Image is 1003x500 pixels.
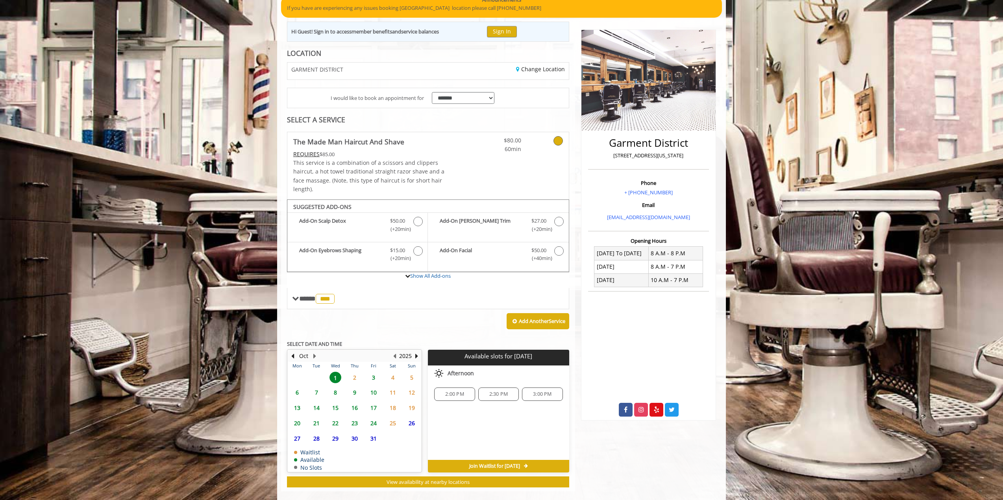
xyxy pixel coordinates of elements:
[487,26,517,37] button: Sign In
[402,400,422,415] td: Select day19
[402,362,422,370] th: Sun
[326,415,345,431] td: Select day22
[391,352,398,360] button: Previous Year
[311,402,322,413] span: 14
[368,417,379,429] span: 24
[364,415,383,431] td: Select day24
[307,400,326,415] td: Select day14
[326,362,345,370] th: Wed
[326,400,345,415] td: Select day15
[345,385,364,400] td: Select day9
[287,199,569,273] div: The Made Man Haircut And Shave Add-onS
[406,387,418,398] span: 12
[590,151,707,160] p: [STREET_ADDRESS][US_STATE]
[445,391,464,397] span: 2:00 PM
[531,246,546,255] span: $50.00
[648,273,703,287] td: 10 A.M - 7 P.M
[386,254,409,262] span: (+20min )
[364,385,383,400] td: Select day10
[402,370,422,385] td: Select day5
[293,150,320,158] span: This service needs some Advance to be paid before we block your appointment
[413,352,420,360] button: Next Year
[402,415,422,431] td: Select day26
[594,247,649,260] td: [DATE] To [DATE]
[311,433,322,444] span: 28
[364,362,383,370] th: Fri
[387,478,470,485] span: View availability at nearby locations
[364,370,383,385] td: Select day3
[349,417,361,429] span: 23
[475,145,521,153] span: 60min
[648,247,703,260] td: 8 A.M - 8 P.M
[406,372,418,383] span: 5
[527,225,550,233] span: (+20min )
[368,402,379,413] span: 17
[291,66,343,72] span: GARMENT DISTRICT
[288,400,307,415] td: Select day13
[522,387,563,401] div: 3:00 PM
[383,370,402,385] td: Select day4
[440,246,523,263] b: Add-On Facial
[531,217,546,225] span: $27.00
[311,387,322,398] span: 7
[349,372,361,383] span: 2
[432,217,564,235] label: Add-On Beard Trim
[368,372,379,383] span: 3
[386,225,409,233] span: (+20min )
[287,4,716,12] p: If you have are experiencing any issues booking [GEOGRAPHIC_DATA] location please call [PHONE_NUM...
[624,189,673,196] a: + [PHONE_NUMBER]
[387,387,399,398] span: 11
[293,136,404,147] b: The Made Man Haircut And Shave
[287,116,569,124] div: SELECT A SERVICE
[590,180,707,186] h3: Phone
[289,352,296,360] button: Previous Month
[307,431,326,446] td: Select day28
[287,340,342,347] b: SELECT DATE AND TIME
[299,352,308,360] button: Oct
[590,202,707,208] h3: Email
[434,369,444,378] img: afternoon slots
[288,431,307,446] td: Select day27
[432,246,564,265] label: Add-On Facial
[406,402,418,413] span: 19
[299,246,382,263] b: Add-On Eyebrows Shaping
[401,28,439,35] b: service balances
[288,385,307,400] td: Select day6
[507,313,569,330] button: Add AnotherService
[329,372,341,383] span: 1
[434,387,475,401] div: 2:00 PM
[352,28,392,35] b: member benefits
[607,214,690,221] a: [EMAIL_ADDRESS][DOMAIN_NAME]
[440,217,523,233] b: Add-On [PERSON_NAME] Trim
[307,415,326,431] td: Select day21
[410,272,451,279] a: Show All Add-ons
[448,370,474,376] span: Afternoon
[329,387,341,398] span: 8
[291,217,424,235] label: Add-On Scalp Detox
[293,150,452,159] div: $85.00
[345,415,364,431] td: Select day23
[326,385,345,400] td: Select day8
[307,385,326,400] td: Select day7
[594,273,649,287] td: [DATE]
[329,433,341,444] span: 29
[387,372,399,383] span: 4
[291,417,303,429] span: 20
[345,362,364,370] th: Thu
[383,400,402,415] td: Select day18
[383,362,402,370] th: Sat
[291,433,303,444] span: 27
[349,387,361,398] span: 9
[326,370,345,385] td: Select day1
[291,246,424,265] label: Add-On Eyebrows Shaping
[311,417,322,429] span: 21
[345,431,364,446] td: Select day30
[478,387,519,401] div: 2:30 PM
[345,370,364,385] td: Select day2
[294,449,324,455] td: Waitlist
[345,400,364,415] td: Select day16
[590,137,707,149] h2: Garment District
[519,317,565,325] b: Add Another Service
[469,463,520,469] span: Join Waitlist for [DATE]
[364,400,383,415] td: Select day17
